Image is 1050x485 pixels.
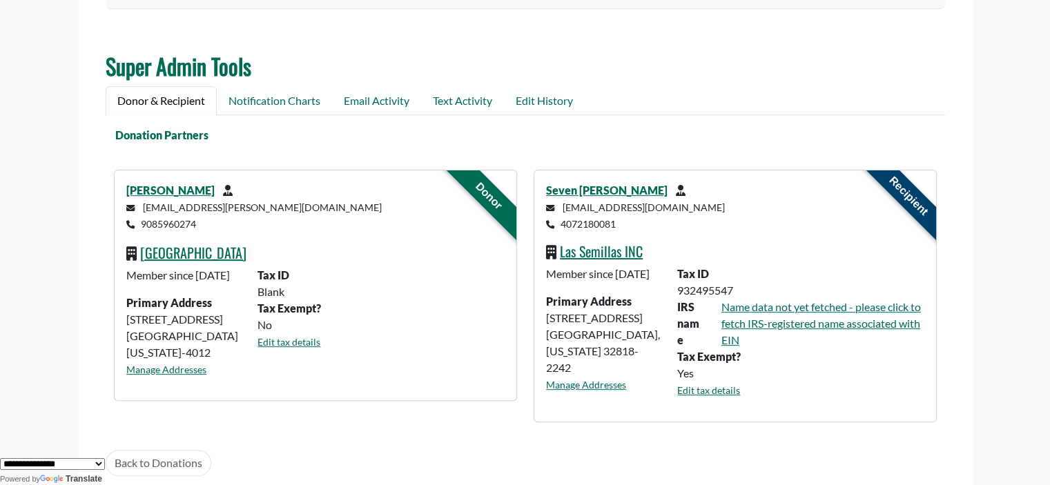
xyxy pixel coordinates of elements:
a: Notification Charts [217,86,332,115]
a: Las Semillas INC [560,241,643,261]
a: Text Activity [421,86,504,115]
div: No [249,317,512,333]
a: Manage Addresses [126,364,206,375]
p: Member since [DATE] [126,267,241,284]
div: [STREET_ADDRESS] [GEOGRAPHIC_DATA], [US_STATE] 32818-2242 [538,266,669,409]
div: Donor [431,139,545,253]
div: Blank [249,284,512,300]
a: Name data not yet fetched - please click to fetch IRS-registered name associated with EIN [721,300,921,346]
a: Edit History [504,86,585,115]
strong: Primary Address [126,296,212,309]
div: [STREET_ADDRESS] [GEOGRAPHIC_DATA][US_STATE]-4012 [118,267,249,388]
h2: Super Admin Tools [106,53,945,79]
p: Member since [DATE] [546,266,661,282]
div: 932495547 [669,282,932,299]
a: Donor & Recipient [106,86,217,115]
a: Manage Addresses [546,379,626,390]
b: Tax Exempt? [677,350,741,363]
a: Seven [PERSON_NAME] [546,184,668,197]
div: Recipient [851,139,965,253]
a: [GEOGRAPHIC_DATA] [140,242,246,263]
b: Tax Exempt? [257,301,321,315]
strong: Primary Address [546,295,632,308]
div: Donation Partners [97,127,937,143]
img: Google Translate [40,475,66,484]
strong: IRS name [677,300,699,346]
div: Yes [669,365,932,382]
a: Email Activity [332,86,421,115]
a: [PERSON_NAME] [126,184,215,197]
a: Edit tax details [677,384,740,396]
small: [EMAIL_ADDRESS][PERSON_NAME][DOMAIN_NAME] 9085960274 [126,201,382,230]
a: Translate [40,474,102,484]
a: Edit tax details [257,336,320,348]
small: [EMAIL_ADDRESS][DOMAIN_NAME] 4072180081 [546,201,725,230]
b: Tax ID [257,268,289,281]
b: Tax ID [677,267,709,280]
a: Back to Donations [106,450,211,476]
